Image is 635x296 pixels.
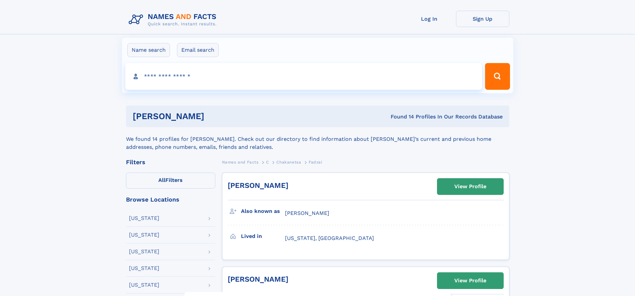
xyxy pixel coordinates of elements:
img: Logo Names and Facts [126,11,222,29]
div: We found 14 profiles for [PERSON_NAME]. Check out our directory to find information about [PERSON... [126,127,509,151]
div: [US_STATE] [129,266,159,271]
div: [US_STATE] [129,232,159,238]
h3: Also known as [241,206,285,217]
span: [US_STATE], [GEOGRAPHIC_DATA] [285,235,374,241]
a: [PERSON_NAME] [228,181,288,190]
span: C [266,160,269,165]
div: Found 14 Profiles In Our Records Database [297,113,503,120]
div: View Profile [454,179,486,194]
div: Filters [126,159,215,165]
div: [US_STATE] [129,216,159,221]
h1: [PERSON_NAME] [133,112,298,120]
input: search input [125,63,482,90]
span: [PERSON_NAME] [285,210,329,216]
a: Log In [403,11,456,27]
span: Fadzai [309,160,322,165]
button: Search Button [485,63,510,90]
label: Email search [177,43,219,57]
div: [US_STATE] [129,282,159,288]
a: [PERSON_NAME] [228,275,288,283]
label: Name search [127,43,170,57]
div: [US_STATE] [129,249,159,254]
span: All [158,177,165,183]
a: View Profile [437,179,503,195]
a: Sign Up [456,11,509,27]
a: C [266,158,269,166]
label: Filters [126,173,215,189]
a: Chakanetsa [276,158,301,166]
a: View Profile [437,273,503,289]
div: View Profile [454,273,486,288]
a: Names and Facts [222,158,259,166]
h3: Lived in [241,231,285,242]
span: Chakanetsa [276,160,301,165]
div: Browse Locations [126,197,215,203]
